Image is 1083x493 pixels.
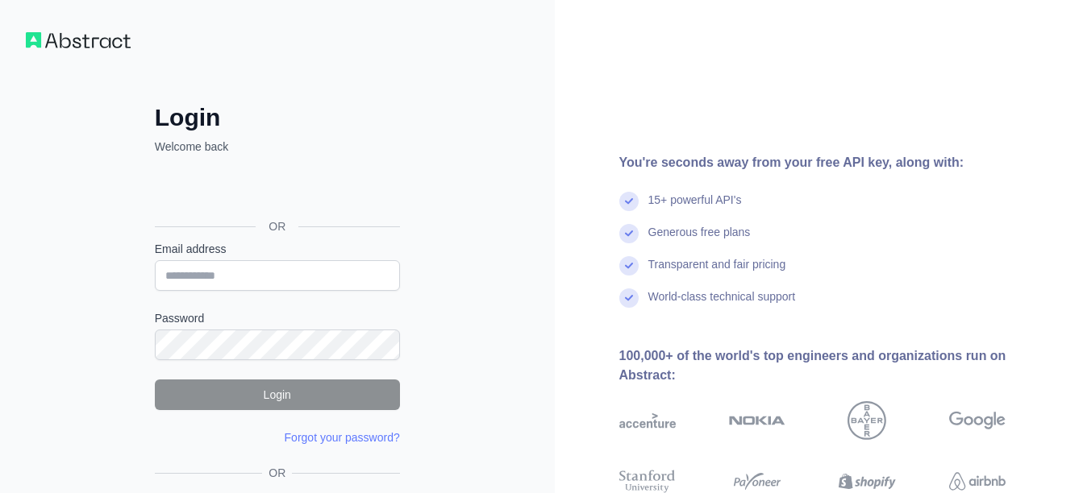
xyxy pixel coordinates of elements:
div: Generous free plans [648,224,751,256]
button: Login [155,379,400,410]
img: check mark [619,192,639,211]
a: Forgot your password? [285,431,400,444]
p: Welcome back [155,139,400,155]
img: check mark [619,288,639,308]
iframe: Botón de Acceder con Google [147,172,405,208]
img: google [949,401,1006,440]
div: 100,000+ of the world's top engineers and organizations run on Abstract: [619,346,1058,385]
div: World-class technical support [648,288,796,321]
div: Transparent and fair pricing [648,256,786,288]
div: 15+ powerful API's [648,192,742,224]
img: Workflow [26,32,131,48]
label: Password [155,310,400,326]
h2: Login [155,103,400,132]
span: OR [262,465,292,481]
span: OR [256,218,298,234]
img: check mark [619,224,639,243]
img: nokia [729,401,785,440]
img: bayer [848,401,886,440]
label: Email address [155,241,400,257]
img: check mark [619,256,639,275]
div: You're seconds away from your free API key, along with: [619,153,1058,172]
img: accenture [619,401,676,440]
